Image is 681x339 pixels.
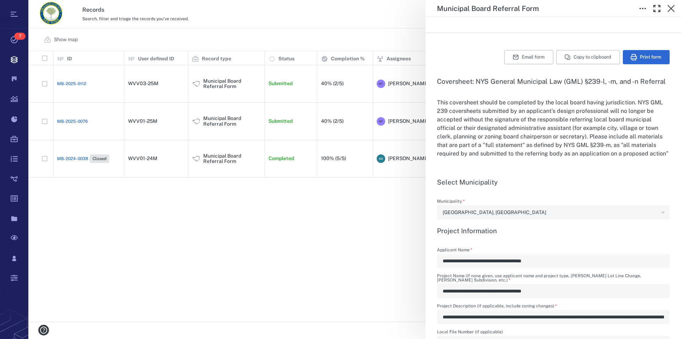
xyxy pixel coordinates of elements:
[437,205,670,219] div: Municipality
[664,1,678,16] button: Close
[437,178,670,186] h3: Select Municipality
[437,199,670,205] label: Municipality
[437,310,670,324] div: Project Description (if applicable, include zoning changes)
[437,98,670,158] p: This coversheet should be completed by the local board having jurisdiction. NYS GML 239 covershee...
[16,5,31,11] span: Help
[623,50,670,64] button: Print form
[504,50,553,64] button: Email form
[636,1,650,16] button: Toggle to Edit Boxes
[556,50,620,64] button: Copy to clipboard
[6,6,226,12] body: Rich Text Area. Press ALT-0 for help.
[437,254,670,268] div: Applicant Name
[437,248,670,254] label: Applicant Name
[437,284,670,298] div: Project Name (if none given, use applicant name and project type, e.g. Smith Lot Line Change, Jon...
[437,274,670,284] label: Project Name (if none given, use applicant name and project type, [PERSON_NAME] Lot Line Change, ...
[437,330,670,336] label: Local File Number (if applicable)
[437,77,670,86] h3: Coversheet: NYS General Municipal Law (GML) §239-l, -m, and -n Referral
[14,33,26,40] span: 7
[437,4,539,13] h5: Municipal Board Referral Form
[650,1,664,16] button: Toggle Fullscreen
[437,226,670,235] h3: Project Information
[437,304,670,310] label: Project Description (if applicable, include zoning changes)
[443,208,658,217] div: [GEOGRAPHIC_DATA], [GEOGRAPHIC_DATA]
